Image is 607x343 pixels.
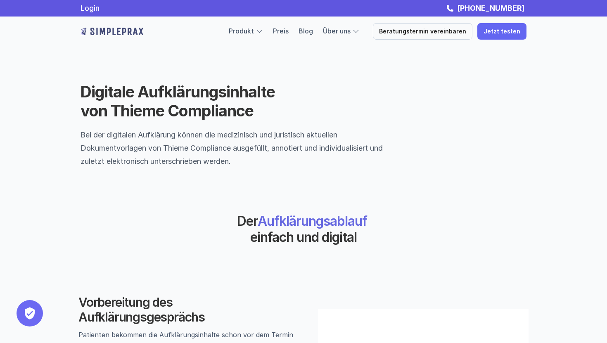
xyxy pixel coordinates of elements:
[81,4,100,12] a: Login
[78,295,301,324] h3: Vorbereitung des Aufklärungsgesprächs
[299,27,313,35] a: Blog
[323,27,351,35] a: Über uns
[258,213,367,229] span: Aufklärungsablauf
[229,27,254,35] a: Produkt
[455,4,526,12] a: [PHONE_NUMBER]
[373,23,472,40] a: Beratungstermin vereinbaren
[81,128,393,168] p: Bei der digitalen Aufklärung können die medizinisch und juristisch aktuellen Dokumentvorlagen von...
[484,28,520,35] p: Jetzt testen
[169,213,438,245] h2: Der einfach und digital
[273,27,289,35] a: Preis
[81,83,287,120] h1: Digitale Aufklärungsinhalte von Thieme Compliance
[379,28,466,35] p: Beratungstermin vereinbaren
[457,4,524,12] strong: [PHONE_NUMBER]
[477,23,526,40] a: Jetzt testen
